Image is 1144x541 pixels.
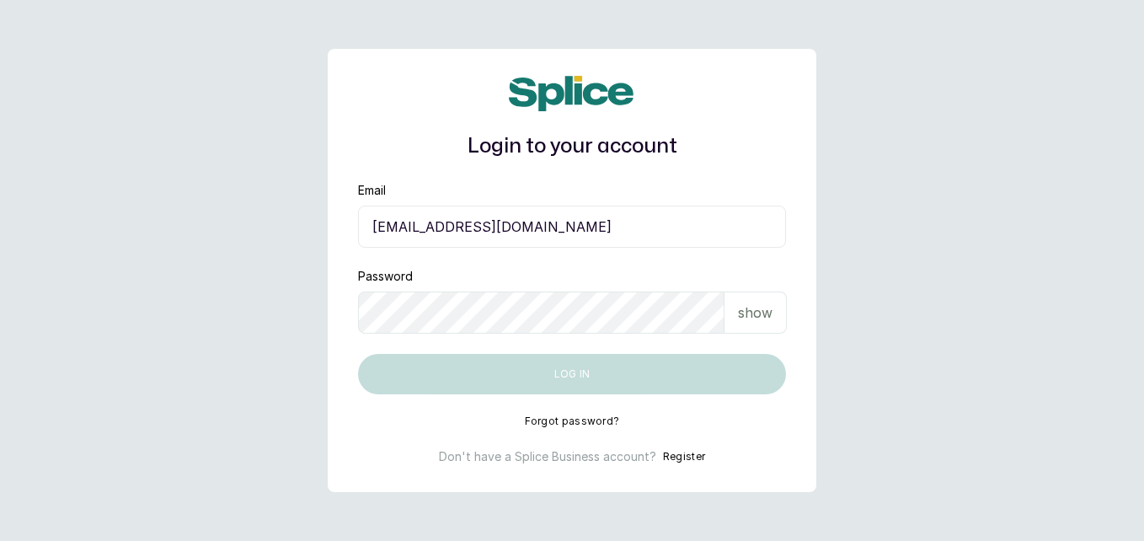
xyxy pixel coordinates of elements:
[358,206,786,248] input: email@acme.com
[358,131,786,162] h1: Login to your account
[358,354,786,394] button: Log in
[663,448,705,465] button: Register
[358,182,386,199] label: Email
[439,448,656,465] p: Don't have a Splice Business account?
[525,415,620,428] button: Forgot password?
[358,268,413,285] label: Password
[738,303,772,323] p: show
